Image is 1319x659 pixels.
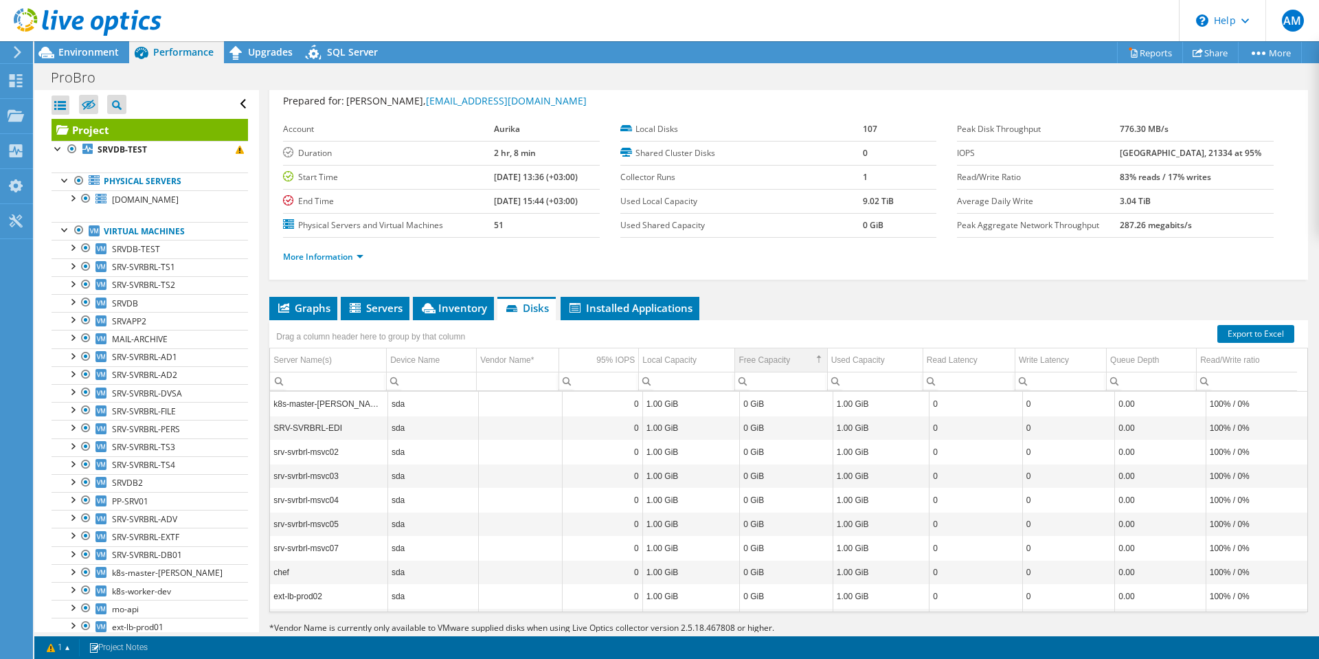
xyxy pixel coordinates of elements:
[112,531,179,543] span: SRV-SVRBRL-EXTF
[480,352,555,368] div: Vendor Name*
[479,440,562,464] td: Column Vendor Name*, Value
[1115,488,1206,512] td: Column Queue Depth, Value 0.00
[833,560,929,584] td: Column Used Capacity, Value 1.00 GiB
[387,440,478,464] td: Column Device Name, Value sda
[1115,608,1206,632] td: Column Queue Depth, Value 0.00
[346,94,587,107] span: [PERSON_NAME],
[494,195,578,207] b: [DATE] 15:44 (+03:00)
[112,298,138,309] span: SRVDB
[479,488,562,512] td: Column Vendor Name*, Value
[1206,392,1307,416] td: Column Read/Write ratio, Value 100% / 0%
[1115,440,1206,464] td: Column Queue Depth, Value 0.00
[112,495,148,507] span: PP-SRV01
[833,584,929,608] td: Column Used Capacity, Value 1.00 GiB
[327,45,378,58] span: SQL Server
[642,488,740,512] td: Column Local Capacity, Value 1.00 GiB
[269,320,1308,612] div: Data grid
[52,510,248,528] a: SRV-SVRBRL-ADV
[1107,372,1197,390] td: Column Queue Depth, Filter cell
[112,194,179,205] span: [DOMAIN_NAME]
[52,330,248,348] a: MAIL-ARCHIVE
[390,352,440,368] div: Device Name
[1120,123,1169,135] b: 776.30 MB/s
[112,567,223,579] span: k8s-master-[PERSON_NAME]
[1206,440,1307,464] td: Column Read/Write ratio, Value 100% / 0%
[957,170,1119,184] label: Read/Write Ratio
[479,392,562,416] td: Column Vendor Name*, Value
[639,348,735,372] td: Local Capacity Column
[642,536,740,560] td: Column Local Capacity, Value 1.00 GiB
[1022,512,1114,536] td: Column Write Latency, Value 0
[827,372,923,390] td: Column Used Capacity, Filter cell
[1200,352,1259,368] div: Read/Write ratio
[420,301,487,315] span: Inventory
[1115,536,1206,560] td: Column Queue Depth, Value 0.00
[112,549,182,561] span: SRV-SVRBRL-DB01
[863,195,894,207] b: 9.02 TiB
[1015,372,1106,390] td: Column Write Latency, Filter cell
[270,392,387,416] td: Column Server Name(s), Value k8s-master-dev
[833,464,929,488] td: Column Used Capacity, Value 1.00 GiB
[1022,488,1114,512] td: Column Write Latency, Value 0
[863,171,868,183] b: 1
[740,560,833,584] td: Column Free Capacity, Value 0 GiB
[494,171,578,183] b: [DATE] 13:36 (+03:00)
[927,352,978,368] div: Read Latency
[740,464,833,488] td: Column Free Capacity, Value 0 GiB
[270,560,387,584] td: Column Server Name(s), Value chef
[112,333,168,345] span: MAIL-ARCHIVE
[1206,536,1307,560] td: Column Read/Write ratio, Value 100% / 0%
[270,512,387,536] td: Column Server Name(s), Value srv-svrbrl-msvc05
[562,512,642,536] td: Column 95% IOPS, Value 0
[1206,584,1307,608] td: Column Read/Write ratio, Value 100% / 0%
[52,312,248,330] a: SRVAPP2
[559,348,639,372] td: 95% IOPS Column
[387,584,478,608] td: Column Device Name, Value sda
[833,512,929,536] td: Column Used Capacity, Value 1.00 GiB
[1120,219,1192,231] b: 287.26 megabits/s
[1217,325,1294,343] a: Export to Excel
[79,639,157,656] a: Project Notes
[863,147,868,159] b: 0
[929,560,1022,584] td: Column Read Latency, Value 0
[52,258,248,276] a: SRV-SVRBRL-TS1
[270,372,386,390] td: Column Server Name(s), Filter cell
[642,416,740,440] td: Column Local Capacity, Value 1.00 GiB
[1022,608,1114,632] td: Column Write Latency, Value 1
[387,512,478,536] td: Column Device Name, Value sda
[479,536,562,560] td: Column Vendor Name*, Value
[735,372,827,390] td: Column Free Capacity, Filter cell
[642,584,740,608] td: Column Local Capacity, Value 1.00 GiB
[112,459,175,471] span: SRV-SVRBRL-TS4
[387,392,478,416] td: Column Device Name, Value sda
[642,608,740,632] td: Column Local Capacity, Value 20.00 GiB
[52,294,248,312] a: SRVDB
[270,440,387,464] td: Column Server Name(s), Value srv-svrbrl-msvc02
[863,219,883,231] b: 0 GiB
[504,301,549,315] span: Disks
[735,348,827,372] td: Free Capacity Column
[567,301,692,315] span: Installed Applications
[1282,10,1304,32] span: AM
[1022,536,1114,560] td: Column Write Latency, Value 0
[1115,416,1206,440] td: Column Queue Depth, Value 0.00
[1022,584,1114,608] td: Column Write Latency, Value 0
[283,219,494,232] label: Physical Servers and Virtual Machines
[642,392,740,416] td: Column Local Capacity, Value 1.00 GiB
[479,560,562,584] td: Column Vendor Name*, Value
[112,388,182,399] span: SRV-SVRBRL-DVSA
[1115,584,1206,608] td: Column Queue Depth, Value 0.00
[1015,348,1106,372] td: Write Latency Column
[248,45,293,58] span: Upgrades
[52,402,248,420] a: SRV-SVRBRL-FILE
[863,123,877,135] b: 107
[562,392,642,416] td: Column 95% IOPS, Value 0
[479,512,562,536] td: Column Vendor Name*, Value
[923,372,1015,390] td: Column Read Latency, Filter cell
[270,584,387,608] td: Column Server Name(s), Value ext-lb-prod02
[112,261,175,273] span: SRV-SVRBRL-TS1
[1022,392,1114,416] td: Column Write Latency, Value 0
[562,416,642,440] td: Column 95% IOPS, Value 0
[1206,416,1307,440] td: Column Read/Write ratio, Value 100% / 0%
[642,512,740,536] td: Column Local Capacity, Value 1.00 GiB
